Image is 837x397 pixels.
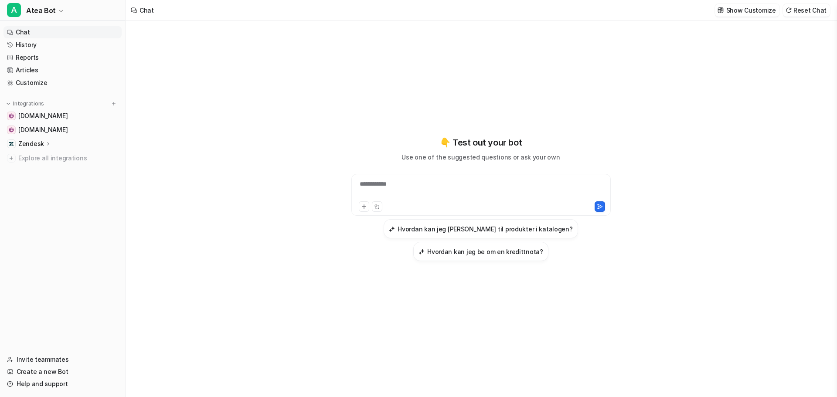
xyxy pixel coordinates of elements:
img: documenter.getpostman.com [9,127,14,132]
span: Explore all integrations [18,151,118,165]
h3: Hvordan kan jeg be om en kredittnota? [427,247,543,256]
a: Customize [3,77,122,89]
a: developer.appxite.com[DOMAIN_NAME] [3,110,122,122]
a: Help and support [3,378,122,390]
img: reset [786,7,792,14]
a: Articles [3,64,122,76]
h3: Hvordan kan jeg [PERSON_NAME] til produkter i katalogen? [398,224,572,234]
span: Atea Bot [26,4,56,17]
button: Reset Chat [783,4,830,17]
img: customize [718,7,724,14]
img: Hvordan kan jeg legge til produkter i katalogen? [389,226,395,232]
a: documenter.getpostman.com[DOMAIN_NAME] [3,124,122,136]
p: Use one of the suggested questions or ask your own [401,153,560,162]
a: Create a new Bot [3,366,122,378]
p: Zendesk [18,139,44,148]
div: Chat [139,6,154,15]
img: explore all integrations [7,154,16,163]
p: 👇 Test out your bot [440,136,522,149]
button: Integrations [3,99,47,108]
span: A [7,3,21,17]
img: developer.appxite.com [9,113,14,119]
a: Explore all integrations [3,152,122,164]
span: [DOMAIN_NAME] [18,112,68,120]
img: Zendesk [9,141,14,146]
button: Hvordan kan jeg be om en kredittnota?Hvordan kan jeg be om en kredittnota? [413,242,548,261]
p: Integrations [13,100,44,107]
a: Chat [3,26,122,38]
img: expand menu [5,101,11,107]
p: Show Customize [726,6,776,15]
a: Reports [3,51,122,64]
button: Show Customize [715,4,779,17]
img: Hvordan kan jeg be om en kredittnota? [418,248,425,255]
img: menu_add.svg [111,101,117,107]
span: [DOMAIN_NAME] [18,126,68,134]
a: Invite teammates [3,353,122,366]
button: Hvordan kan jeg legge til produkter i katalogen?Hvordan kan jeg [PERSON_NAME] til produkter i kat... [384,219,578,238]
a: History [3,39,122,51]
